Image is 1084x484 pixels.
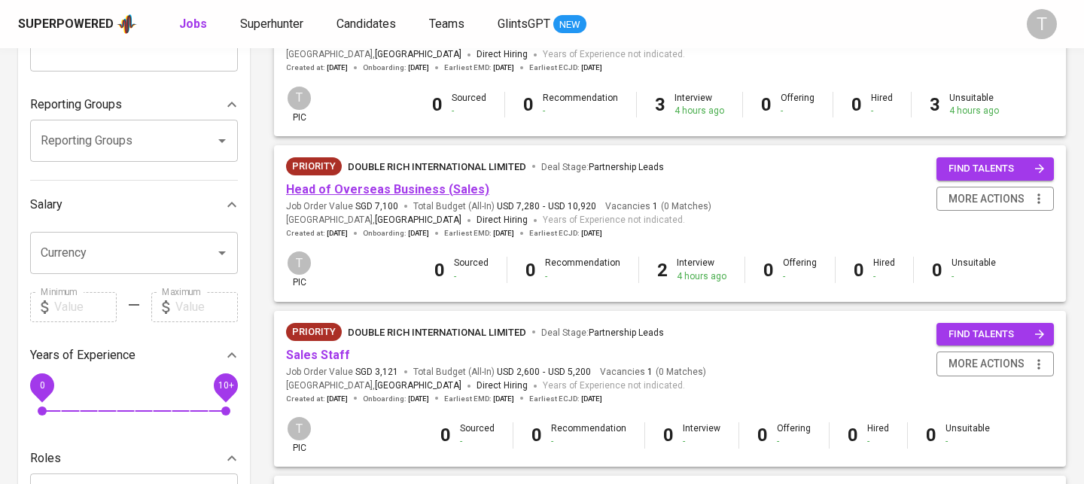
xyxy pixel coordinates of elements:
button: Open [212,130,233,151]
span: Years of Experience not indicated. [543,379,685,394]
span: Earliest ECJD : [529,394,602,404]
span: [GEOGRAPHIC_DATA] [375,213,461,228]
span: Direct Hiring [477,49,528,59]
span: Created at : [286,228,348,239]
div: Sourced [460,422,495,448]
span: [GEOGRAPHIC_DATA] , [286,379,461,394]
button: find talents [936,157,1054,181]
span: USD 5,200 [548,366,591,379]
a: Head of Overseas Business (Sales) [286,182,489,196]
b: 3 [655,94,665,115]
b: 0 [926,425,936,446]
span: Earliest ECJD : [529,228,602,239]
div: Interview [683,422,720,448]
div: Interview [677,257,726,282]
a: Superhunter [240,15,306,34]
div: Roles [30,443,238,473]
div: - [871,105,893,117]
div: - [452,105,486,117]
div: Hired [871,92,893,117]
span: 1 [645,366,653,379]
div: Sourced [454,257,489,282]
button: more actions [936,187,1054,212]
span: [DATE] [581,394,602,404]
div: - [545,270,620,283]
span: Job Order Value [286,200,398,213]
a: Jobs [179,15,210,34]
div: Salary [30,190,238,220]
span: Created at : [286,62,348,73]
input: Value [54,292,117,322]
b: 0 [848,425,858,446]
div: Offering [777,422,811,448]
div: Superpowered [18,16,114,33]
div: 4 hours ago [677,270,726,283]
p: Reporting Groups [30,96,122,114]
span: Onboarding : [363,394,429,404]
a: Candidates [336,15,399,34]
div: pic [286,250,312,289]
b: 0 [440,425,451,446]
b: 0 [854,260,864,281]
span: [DATE] [327,62,348,73]
span: Double Rich International Limited [348,161,526,172]
span: [DATE] [408,394,429,404]
b: Jobs [179,17,207,31]
div: Years of Experience [30,340,238,370]
div: T [286,85,312,111]
b: 0 [531,425,542,446]
div: - [551,435,626,448]
div: New Job received from Demand Team [286,157,342,175]
b: 0 [757,425,768,446]
span: USD 2,600 [497,366,540,379]
button: Open [212,242,233,263]
div: - [867,435,889,448]
p: Salary [30,196,62,214]
span: Teams [429,17,464,31]
b: 0 [763,260,774,281]
span: [DATE] [581,228,602,239]
div: Interview [674,92,724,117]
span: Priority [286,324,342,339]
span: Deal Stage : [541,327,664,338]
span: 1 [650,200,658,213]
div: New Job received from Demand Team [286,323,342,341]
span: Earliest ECJD : [529,62,602,73]
div: 4 hours ago [949,105,999,117]
span: SGD 3,121 [355,366,398,379]
span: - [543,366,545,379]
div: - [783,270,817,283]
span: Earliest EMD : [444,62,514,73]
div: - [543,105,618,117]
span: Onboarding : [363,62,429,73]
span: Years of Experience not indicated. [543,213,685,228]
div: Recommendation [545,257,620,282]
div: Unsuitable [949,92,999,117]
span: 10+ [218,379,233,390]
b: 0 [851,94,862,115]
span: more actions [948,355,1025,373]
span: [DATE] [493,228,514,239]
span: [DATE] [327,394,348,404]
div: - [460,435,495,448]
span: [DATE] [408,228,429,239]
span: 0 [39,379,44,390]
div: Recommendation [551,422,626,448]
div: - [952,270,996,283]
span: Direct Hiring [477,215,528,225]
span: [GEOGRAPHIC_DATA] , [286,47,461,62]
p: Years of Experience [30,346,135,364]
span: [DATE] [408,62,429,73]
div: - [683,435,720,448]
span: USD 10,920 [548,200,596,213]
span: [GEOGRAPHIC_DATA] [375,47,461,62]
span: Earliest EMD : [444,394,514,404]
span: Partnership Leads [589,327,664,338]
a: Teams [429,15,467,34]
span: Job Order Value [286,366,398,379]
span: [DATE] [493,394,514,404]
b: 0 [432,94,443,115]
div: T [1027,9,1057,39]
b: 0 [523,94,534,115]
div: - [777,435,811,448]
